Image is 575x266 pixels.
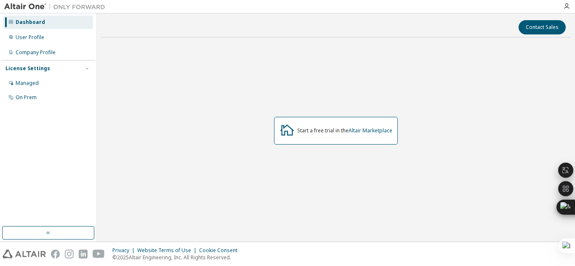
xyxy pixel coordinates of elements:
[16,80,39,87] div: Managed
[349,127,392,134] a: Altair Marketplace
[16,34,44,41] div: User Profile
[112,247,137,254] div: Privacy
[51,250,60,258] img: facebook.svg
[65,250,74,258] img: instagram.svg
[297,127,392,134] div: Start a free trial in the
[16,94,37,101] div: On Prem
[16,49,56,56] div: Company Profile
[16,19,45,26] div: Dashboard
[199,247,242,254] div: Cookie Consent
[137,247,199,254] div: Website Terms of Use
[519,20,566,34] button: Contact Sales
[93,250,105,258] img: youtube.svg
[3,250,46,258] img: altair_logo.svg
[5,65,50,72] div: License Settings
[112,254,242,261] p: © 2025 Altair Engineering, Inc. All Rights Reserved.
[79,250,88,258] img: linkedin.svg
[4,3,109,11] img: Altair One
